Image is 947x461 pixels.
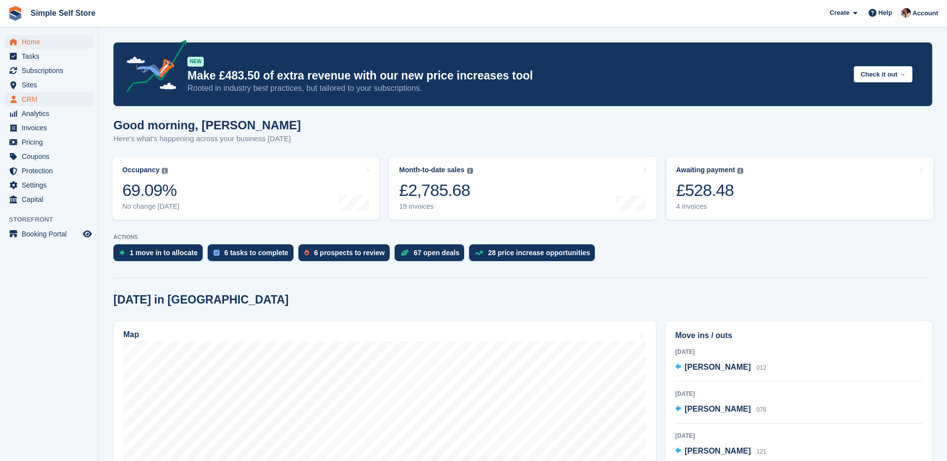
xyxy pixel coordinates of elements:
[399,202,473,211] div: 19 invoices
[389,157,656,220] a: Month-to-date sales £2,785.68 19 invoices
[113,244,208,266] a: 1 move in to allocate
[757,364,766,371] span: 012
[224,249,289,257] div: 6 tasks to complete
[401,249,409,256] img: deal-1b604bf984904fb50ccaf53a9ad4b4a5d6e5aea283cecdc64d6e3604feb123c2.svg
[113,133,301,145] p: Here's what's happening across your business [DATE]
[399,166,464,174] div: Month-to-date sales
[22,178,81,192] span: Settings
[399,180,473,200] div: £2,785.68
[488,249,590,257] div: 28 price increase opportunities
[676,166,735,174] div: Awaiting payment
[5,49,93,63] a: menu
[666,157,933,220] a: Awaiting payment £528.48 4 invoices
[5,107,93,120] a: menu
[113,293,289,307] h2: [DATE] in [GEOGRAPHIC_DATA]
[208,244,298,266] a: 6 tasks to complete
[122,202,180,211] div: No change [DATE]
[81,228,93,240] a: Preview store
[676,180,744,200] div: £528.48
[187,83,846,94] p: Rooted in industry best practices, but tailored to your subscriptions.
[22,49,81,63] span: Tasks
[5,121,93,135] a: menu
[113,234,932,240] p: ACTIONS
[675,347,923,356] div: [DATE]
[675,403,766,416] a: [PERSON_NAME] 078
[685,447,751,455] span: [PERSON_NAME]
[22,164,81,178] span: Protection
[5,150,93,163] a: menu
[214,250,219,256] img: task-75834270c22a3079a89374b754ae025e5fb1db73e45f91037f5363f120a921f8.svg
[112,157,379,220] a: Occupancy 69.09% No change [DATE]
[130,249,198,257] div: 1 move in to allocate
[830,8,849,18] span: Create
[854,66,912,82] button: Check it out →
[757,406,766,413] span: 078
[27,5,100,21] a: Simple Self Store
[475,251,483,255] img: price_increase_opportunities-93ffe204e8149a01c8c9dc8f82e8f89637d9d84a8eef4429ea346261dce0b2c0.svg
[395,244,470,266] a: 67 open deals
[22,150,81,163] span: Coupons
[123,330,139,339] h2: Map
[22,121,81,135] span: Invoices
[304,250,309,256] img: prospect-51fa495bee0391a8d652442698ab0144808aea92771e9ea1ae160a38d050c398.svg
[5,178,93,192] a: menu
[122,180,180,200] div: 69.09%
[22,192,81,206] span: Capital
[5,92,93,106] a: menu
[5,135,93,149] a: menu
[414,249,460,257] div: 67 open deals
[5,192,93,206] a: menu
[676,202,744,211] div: 4 invoices
[469,244,600,266] a: 28 price increase opportunities
[22,107,81,120] span: Analytics
[467,168,473,174] img: icon-info-grey-7440780725fd019a000dd9b08b2336e03edf1995a4989e88bcd33f0948082b44.svg
[22,92,81,106] span: CRM
[122,166,159,174] div: Occupancy
[113,118,301,132] h1: Good morning, [PERSON_NAME]
[5,78,93,92] a: menu
[675,361,766,374] a: [PERSON_NAME] 012
[901,8,911,18] img: Scott McCutcheon
[9,215,98,225] span: Storefront
[912,8,938,18] span: Account
[298,244,395,266] a: 6 prospects to review
[8,6,23,21] img: stora-icon-8386f47178a22dfd0bd8f6a31ec36ba5ce8667c1dd55bd0f319d3a0aa187defe.svg
[675,445,766,458] a: [PERSON_NAME] 121
[22,35,81,49] span: Home
[757,448,766,455] span: 121
[22,227,81,241] span: Booking Portal
[675,330,923,342] h2: Move ins / outs
[22,78,81,92] span: Sites
[119,250,125,256] img: move_ins_to_allocate_icon-fdf77a2bb77ea45bf5b3d319d69a93e2d87916cf1d5bf7949dd705db3b84f3ca.svg
[878,8,892,18] span: Help
[314,249,385,257] div: 6 prospects to review
[675,389,923,398] div: [DATE]
[5,64,93,77] a: menu
[5,164,93,178] a: menu
[118,40,187,96] img: price-adjustments-announcement-icon-8257ccfd72463d97f412b2fc003d46551f7dbcb40ab6d574587a9cd5c0d94...
[5,35,93,49] a: menu
[187,69,846,83] p: Make £483.50 of extra revenue with our new price increases tool
[22,64,81,77] span: Subscriptions
[685,363,751,371] span: [PERSON_NAME]
[22,135,81,149] span: Pricing
[5,227,93,241] a: menu
[187,57,204,67] div: NEW
[675,431,923,440] div: [DATE]
[685,405,751,413] span: [PERSON_NAME]
[162,168,168,174] img: icon-info-grey-7440780725fd019a000dd9b08b2336e03edf1995a4989e88bcd33f0948082b44.svg
[737,168,743,174] img: icon-info-grey-7440780725fd019a000dd9b08b2336e03edf1995a4989e88bcd33f0948082b44.svg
